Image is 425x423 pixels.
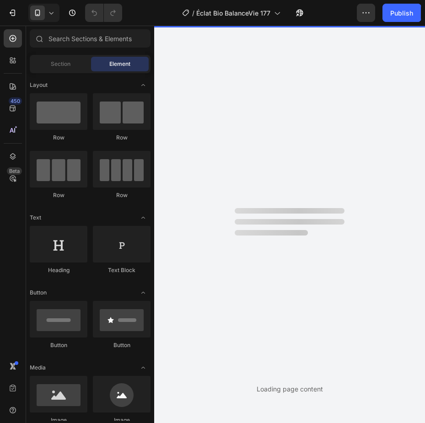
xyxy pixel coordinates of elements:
[93,191,151,199] div: Row
[30,134,87,142] div: Row
[30,81,48,89] span: Layout
[30,191,87,199] div: Row
[93,341,151,349] div: Button
[30,289,47,297] span: Button
[93,266,151,274] div: Text Block
[257,384,323,394] div: Loading page content
[136,210,151,225] span: Toggle open
[30,341,87,349] div: Button
[7,167,22,175] div: Beta
[136,285,151,300] span: Toggle open
[382,4,421,22] button: Publish
[93,134,151,142] div: Row
[30,214,41,222] span: Text
[9,97,22,105] div: 450
[109,60,130,68] span: Element
[30,364,46,372] span: Media
[136,360,151,375] span: Toggle open
[51,60,70,68] span: Section
[390,8,413,18] div: Publish
[192,8,194,18] span: /
[30,29,151,48] input: Search Sections & Elements
[196,8,270,18] span: Éclat Bio BalanceVie 177
[85,4,122,22] div: Undo/Redo
[30,266,87,274] div: Heading
[136,78,151,92] span: Toggle open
